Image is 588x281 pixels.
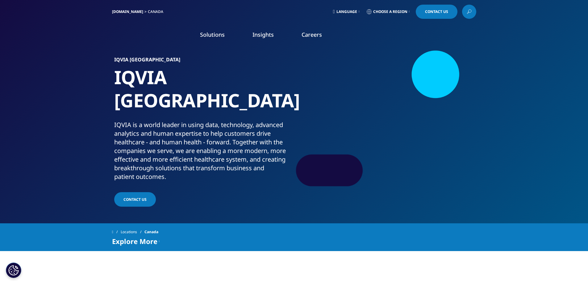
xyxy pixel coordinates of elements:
a: [DOMAIN_NAME] [112,9,143,14]
span: Explore More [112,238,157,245]
h6: IQVIA [GEOGRAPHIC_DATA] [114,57,292,66]
nav: Primary [164,22,476,51]
img: 9_rbuportraitoption.jpg [309,57,474,180]
a: Locations [121,226,144,238]
span: Choose a Region [373,9,407,14]
span: Canada [144,226,158,238]
span: Language [336,9,357,14]
div: Canada [148,9,166,14]
h1: IQVIA [GEOGRAPHIC_DATA] [114,66,292,121]
a: Insights [252,31,274,38]
a: Contact Us [416,5,457,19]
a: Solutions [200,31,225,38]
div: IQVIA is a world leader in using data, technology, advanced analytics and human expertise to help... [114,121,292,181]
a: Careers [302,31,322,38]
span: Contact us [123,197,147,202]
span: Contact Us [425,10,448,14]
button: Cookie Settings [6,262,21,278]
a: Contact us [114,192,156,207]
